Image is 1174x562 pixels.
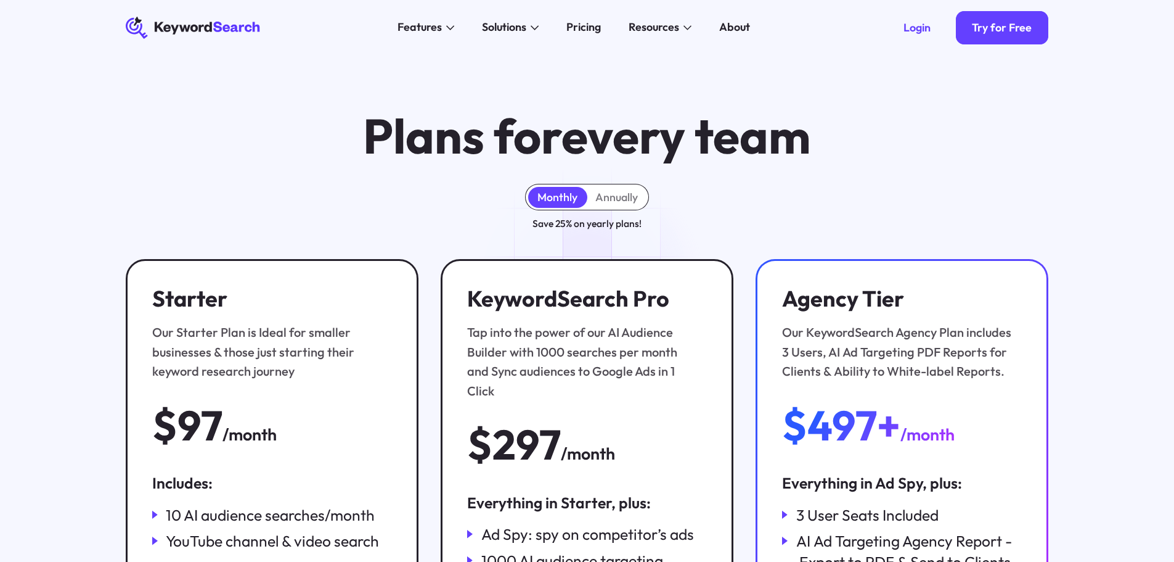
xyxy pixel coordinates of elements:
[796,505,939,526] div: 3 User Seats Included
[972,21,1032,35] div: Try for Free
[711,17,759,39] a: About
[900,422,955,448] div: /month
[467,423,561,466] div: $297
[629,19,679,36] div: Resources
[397,19,442,36] div: Features
[166,505,375,526] div: 10 AI audience searches/month
[558,17,609,39] a: Pricing
[782,323,1014,381] div: Our KeywordSearch Agency Plan includes 3 Users, AI Ad Targeting PDF Reports for Clients & Ability...
[467,492,707,513] div: Everything in Starter, plus:
[152,473,392,494] div: Includes:
[532,216,642,231] div: Save 25% on yearly plans!
[166,531,379,552] div: YouTube channel & video search
[152,403,222,447] div: $97
[152,323,385,381] div: Our Starter Plan is Ideal for smaller businesses & those just starting their keyword research jou...
[782,473,1022,494] div: Everything in Ad Spy, plus:
[561,441,615,467] div: /month
[561,105,811,166] span: every team
[467,323,699,400] div: Tap into the power of our AI Audience Builder with 1000 searches per month and Sync audiences to ...
[566,19,601,36] div: Pricing
[152,286,385,312] h3: Starter
[782,403,900,447] div: $497+
[222,422,277,448] div: /month
[363,110,811,162] h1: Plans for
[537,191,577,204] div: Monthly
[481,524,694,545] div: Ad Spy: spy on competitor’s ads
[887,11,947,44] a: Login
[903,21,931,35] div: Login
[719,19,750,36] div: About
[956,11,1049,44] a: Try for Free
[467,286,699,312] h3: KeywordSearch Pro
[595,191,638,204] div: Annually
[482,19,526,36] div: Solutions
[782,286,1014,312] h3: Agency Tier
